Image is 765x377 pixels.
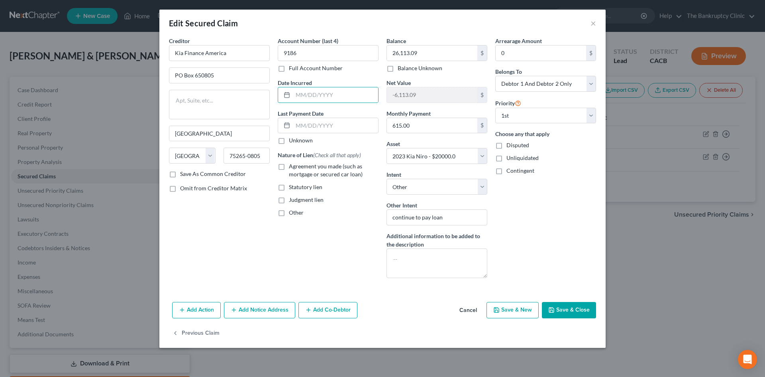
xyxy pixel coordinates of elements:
[169,38,190,44] span: Creditor
[169,18,238,29] div: Edit Secured Claim
[387,87,477,103] input: 0.00
[289,163,363,178] span: Agreement you made (such as mortgage or secured car loan)
[387,45,477,61] input: 0.00
[169,45,270,61] input: Search creditor by name...
[506,154,539,161] span: Unliquidated
[169,68,269,83] input: Enter address...
[172,325,220,341] button: Previous Claim
[289,64,343,72] label: Full Account Number
[289,209,304,216] span: Other
[289,136,313,144] label: Unknown
[293,118,378,133] input: MM/DD/YYYY
[506,142,529,148] span: Disputed
[180,170,246,178] label: Save As Common Creditor
[477,118,487,133] div: $
[224,302,295,319] button: Add Notice Address
[506,167,534,174] span: Contingent
[386,140,400,147] span: Asset
[293,87,378,103] input: MM/DD/YYYY
[398,64,442,72] label: Balance Unknown
[386,79,411,87] label: Net Value
[224,148,270,164] input: Enter zip...
[386,209,487,225] input: Specify...
[387,118,477,133] input: 0.00
[278,45,379,61] input: XXXX
[313,152,361,158] span: (Check all that apply)
[477,45,487,61] div: $
[289,196,324,203] span: Judgment lien
[172,302,221,319] button: Add Action
[278,151,361,159] label: Nature of Lien
[169,126,269,141] input: Enter city...
[486,302,539,319] button: Save & New
[496,45,586,61] input: 0.00
[386,201,417,209] label: Other Intent
[542,302,596,319] button: Save & Close
[495,130,596,138] label: Choose any that apply
[495,37,542,45] label: Arrearage Amount
[590,18,596,28] button: ×
[278,37,338,45] label: Account Number (last 4)
[386,37,406,45] label: Balance
[278,109,324,118] label: Last Payment Date
[495,98,521,108] label: Priority
[278,79,312,87] label: Date Incurred
[586,45,596,61] div: $
[477,87,487,103] div: $
[180,185,247,191] span: Omit from Creditor Matrix
[738,350,757,369] div: Open Intercom Messenger
[453,303,483,319] button: Cancel
[386,232,487,249] label: Additional information to be added to the description
[386,170,401,179] label: Intent
[289,184,322,190] span: Statutory lien
[495,68,522,75] span: Belongs To
[298,302,357,319] button: Add Co-Debtor
[386,109,431,118] label: Monthly Payment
